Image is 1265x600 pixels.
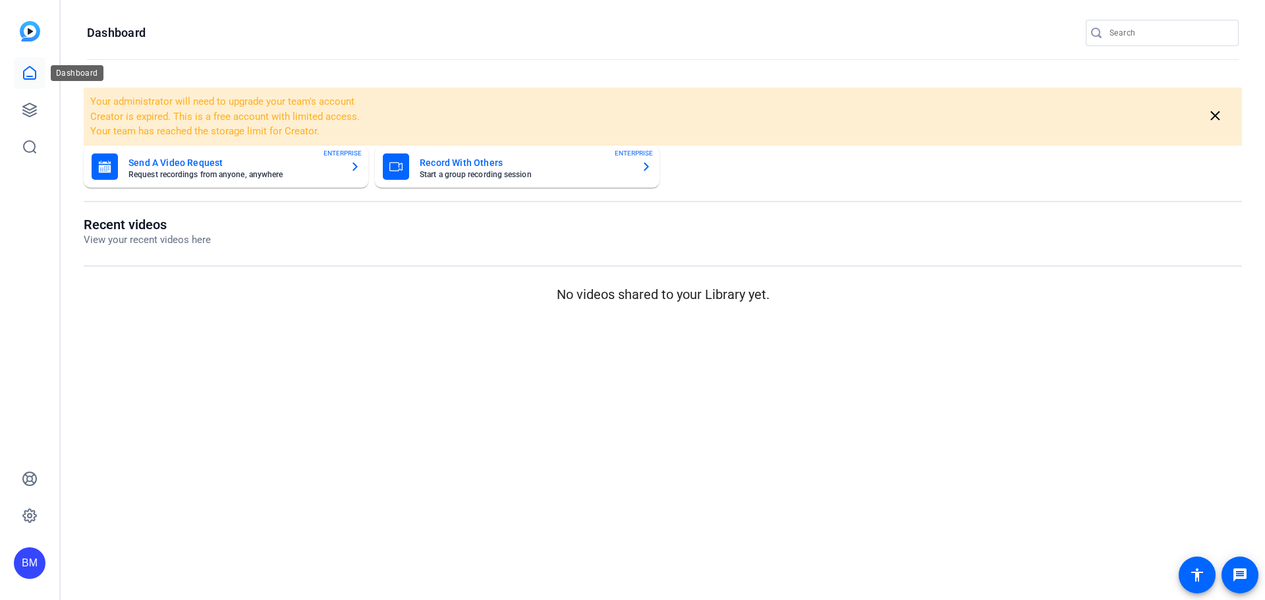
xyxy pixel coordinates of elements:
input: Search [1110,25,1228,41]
mat-icon: close [1207,108,1223,124]
p: No videos shared to your Library yet. [84,285,1242,304]
p: View your recent videos here [84,232,211,248]
mat-card-title: Send A Video Request [128,155,339,171]
mat-icon: accessibility [1189,567,1205,583]
li: Your team has reached the storage limit for Creator. [90,124,1017,139]
span: Your administrator will need to upgrade your team's account [90,95,354,107]
img: blue-gradient.svg [20,21,40,41]
mat-card-subtitle: Request recordings from anyone, anywhere [128,171,339,178]
button: Send A Video RequestRequest recordings from anyone, anywhereENTERPRISE [84,146,368,188]
div: Dashboard [51,65,103,81]
h1: Dashboard [87,25,146,41]
button: Record With OthersStart a group recording sessionENTERPRISE [375,146,660,188]
mat-card-subtitle: Start a group recording session [420,171,631,178]
li: Creator is expired. This is a free account with limited access. [90,109,1017,124]
h1: Recent videos [84,217,211,232]
span: ENTERPRISE [323,148,362,158]
mat-card-title: Record With Others [420,155,631,171]
span: ENTERPRISE [615,148,653,158]
div: BM [14,547,45,579]
mat-icon: message [1232,567,1248,583]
